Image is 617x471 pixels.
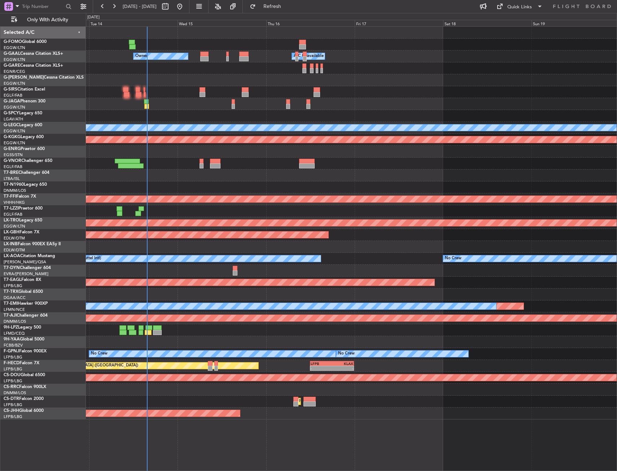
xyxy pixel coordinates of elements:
span: T7-LZZI [4,206,18,211]
a: T7-EMIHawker 900XP [4,301,48,306]
a: EGGW/LTN [4,57,25,62]
a: LGAV/ATH [4,116,23,122]
div: Wed 15 [178,20,266,26]
span: F-GPNJ [4,349,19,353]
div: Thu 16 [266,20,355,26]
span: T7-EAGL [4,278,21,282]
span: Refresh [257,4,288,9]
a: G-[PERSON_NAME]Cessna Citation XLS [4,75,84,80]
a: LX-AOACitation Mustang [4,254,55,258]
a: EGGW/LTN [4,128,25,134]
span: 9H-YAA [4,337,20,342]
a: G-GAALCessna Citation XLS+ [4,52,63,56]
span: T7-DYN [4,266,20,270]
a: DNMM/LOS [4,188,26,193]
button: Refresh [246,1,290,12]
span: LX-AOA [4,254,20,258]
span: [DATE] - [DATE] [123,3,157,10]
a: G-KGKGLegacy 600 [4,135,44,139]
a: G-JAGAPhenom 300 [4,99,45,104]
a: G-ENRGPraetor 600 [4,147,45,151]
div: KLAX [332,361,353,366]
a: EGGW/LTN [4,45,25,50]
span: G-LEGC [4,123,19,127]
div: - [332,366,353,370]
a: T7-TRXGlobal 6500 [4,290,43,294]
a: DGAA/ACC [4,295,26,300]
a: G-SIRSCitation Excel [4,87,45,92]
a: FCBB/BZV [4,343,23,348]
span: T7-EMI [4,301,18,306]
a: T7-EAGLFalcon 8X [4,278,41,282]
a: 9H-LPZLegacy 500 [4,325,41,330]
a: G-FOMOGlobal 6000 [4,40,47,44]
div: Owner [135,51,148,62]
a: EGLF/FAB [4,164,22,170]
a: T7-DYNChallenger 604 [4,266,51,270]
div: - [311,366,332,370]
a: CS-RRCFalcon 900LX [4,385,46,389]
a: LX-INBFalcon 900EX EASy II [4,242,61,246]
div: Tue 14 [89,20,178,26]
span: CS-RRC [4,385,19,389]
a: T7-FFIFalcon 7X [4,194,36,199]
button: Only With Activity [8,14,78,26]
a: LX-GBHFalcon 7X [4,230,39,234]
span: F-HECD [4,361,19,365]
a: EGGW/LTN [4,224,25,229]
a: EVRA/[PERSON_NAME] [4,271,48,277]
a: LFPB/LBG [4,414,22,419]
span: G-GARE [4,63,20,68]
a: LTBA/ISL [4,176,20,181]
span: 9H-LPZ [4,325,18,330]
span: T7-TRX [4,290,18,294]
button: Quick Links [493,1,546,12]
a: EDLW/DTM [4,236,25,241]
a: LFPB/LBG [4,355,22,360]
div: [DATE] [87,14,100,21]
span: T7-N1960 [4,182,24,187]
div: Planned Maint Sofia [299,396,336,407]
a: EGNR/CEG [4,69,25,74]
a: EGSS/STN [4,152,23,158]
a: T7-AJIChallenger 604 [4,313,48,318]
a: F-GPNJFalcon 900EX [4,349,47,353]
a: G-GARECessna Citation XLS+ [4,63,63,68]
div: LFPB [311,361,332,366]
span: G-VNOR [4,159,21,163]
a: LFMN/NCE [4,307,25,312]
span: LX-GBH [4,230,19,234]
span: G-ENRG [4,147,21,151]
div: Quick Links [507,4,532,11]
div: No Crew [445,253,461,264]
span: G-FOMO [4,40,22,44]
a: VHHH/HKG [4,200,25,205]
span: LX-INB [4,242,18,246]
div: No Crew [338,348,355,359]
a: LFPB/LBG [4,402,22,408]
div: Sat 18 [443,20,531,26]
div: No Crew [91,348,108,359]
a: EDLW/DTM [4,247,25,253]
a: LFPB/LBG [4,283,22,289]
div: Fri 17 [355,20,443,26]
span: G-JAGA [4,99,20,104]
a: LX-TROLegacy 650 [4,218,42,223]
span: G-GAAL [4,52,20,56]
a: CS-JHHGlobal 6000 [4,409,44,413]
a: T7-LZZIPraetor 600 [4,206,43,211]
span: G-[PERSON_NAME] [4,75,44,80]
a: EGGW/LTN [4,81,25,86]
a: LFMD/CEQ [4,331,25,336]
a: 9H-YAAGlobal 5000 [4,337,44,342]
a: G-SPCYLegacy 650 [4,111,42,115]
a: G-LEGCLegacy 600 [4,123,42,127]
a: EGLF/FAB [4,93,22,98]
a: DNMM/LOS [4,390,26,396]
span: G-SPCY [4,111,19,115]
a: F-HECDFalcon 7X [4,361,39,365]
a: DNMM/LOS [4,319,26,324]
span: G-SIRS [4,87,17,92]
a: T7-BREChallenger 604 [4,171,49,175]
span: T7-AJI [4,313,17,318]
